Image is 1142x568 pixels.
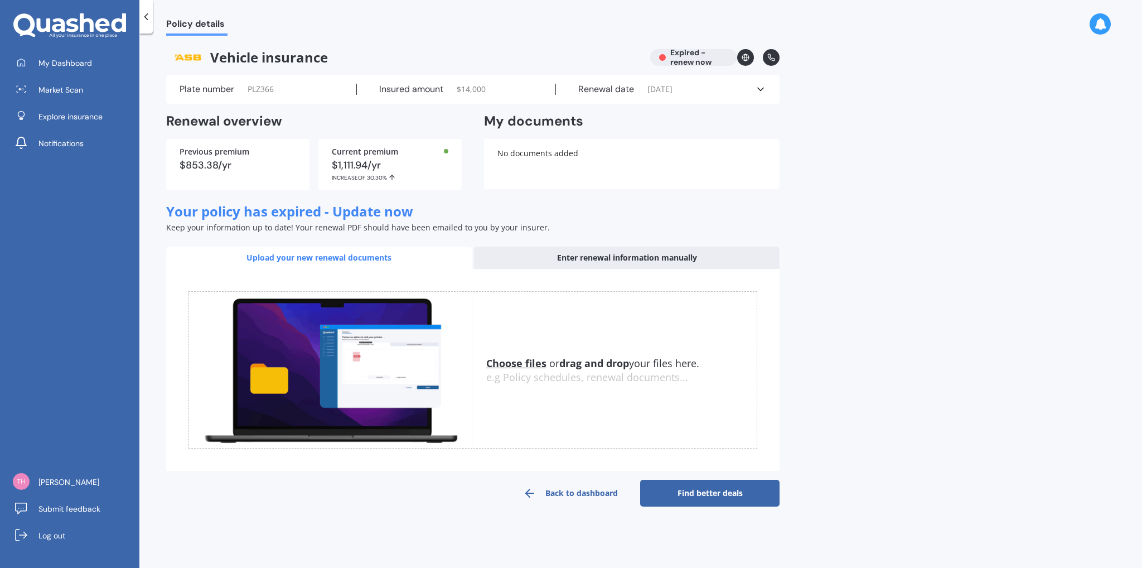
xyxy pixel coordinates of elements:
[248,84,274,95] span: PLZ366
[166,18,228,33] span: Policy details
[166,49,641,66] span: Vehicle insurance
[166,49,210,66] img: ASB.png
[38,111,103,122] span: Explore insurance
[559,357,629,370] b: drag and drop
[38,138,84,149] span: Notifications
[38,530,65,541] span: Log out
[332,174,367,181] span: INCREASE OF
[332,160,448,181] div: $1,111.94/yr
[166,222,550,233] span: Keep your information up to date! Your renewal PDF should have been emailed to you by your insurer.
[474,247,780,269] div: Enter renewal information manually
[367,174,387,181] span: 30.30%
[8,132,139,155] a: Notifications
[38,84,83,95] span: Market Scan
[640,480,780,507] a: Find better deals
[8,52,139,74] a: My Dashboard
[180,148,296,156] div: Previous premium
[38,57,92,69] span: My Dashboard
[484,113,583,130] h2: My documents
[166,113,462,130] h2: Renewal overview
[8,79,139,101] a: Market Scan
[166,202,413,220] span: Your policy has expired - Update now
[8,524,139,547] a: Log out
[486,357,546,370] u: Choose files
[457,84,486,95] span: $ 14,000
[38,476,99,488] span: [PERSON_NAME]
[578,84,634,95] label: Renewal date
[8,105,139,128] a: Explore insurance
[38,503,100,514] span: Submit feedback
[8,498,139,520] a: Submit feedback
[501,480,640,507] a: Back to dashboard
[166,247,472,269] div: Upload your new renewal documents
[180,160,296,170] div: $853.38/yr
[486,372,757,384] div: e.g Policy schedules, renewal documents...
[379,84,443,95] label: Insured amount
[8,471,139,493] a: [PERSON_NAME]
[189,292,473,449] img: upload.de96410c8ce839c3fdd5.gif
[332,148,448,156] div: Current premium
[13,473,30,490] img: 16dd67f8686ffb12c25819cc59cfebe3
[647,84,672,95] span: [DATE]
[486,357,699,370] span: or your files here.
[484,139,780,189] div: No documents added
[180,84,234,95] label: Plate number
